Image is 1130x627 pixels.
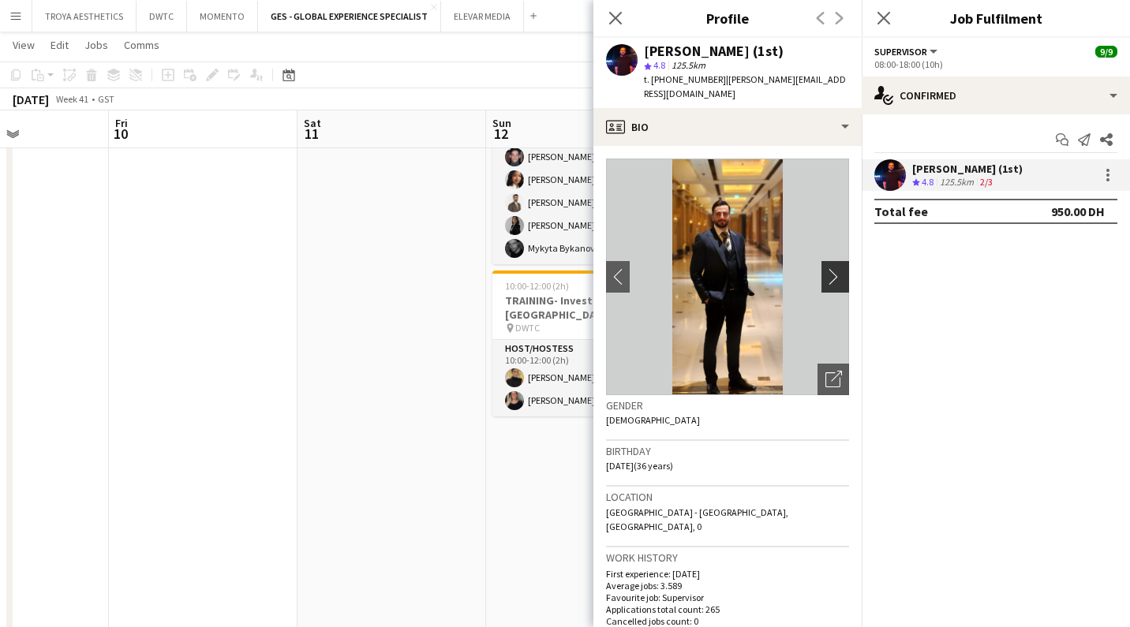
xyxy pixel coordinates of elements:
span: View [13,38,35,52]
a: Comms [118,35,166,55]
p: Average jobs: 3.589 [606,580,849,592]
p: Favourite job: Supervisor [606,592,849,603]
span: 9/9 [1095,46,1117,58]
a: Edit [44,35,75,55]
span: 4.8 [922,176,934,188]
div: Confirmed [862,77,1130,114]
span: Sun [492,116,511,130]
button: GES - GLOBAL EXPERIENCE SPECIALIST [258,1,441,32]
h3: Gender [606,398,849,412]
span: DWTC [515,322,540,334]
span: Fri [115,116,128,130]
h3: Location [606,490,849,504]
span: [GEOGRAPHIC_DATA] - [GEOGRAPHIC_DATA], [GEOGRAPHIC_DATA], 0 [606,506,788,532]
span: t. [PHONE_NUMBER] [644,73,726,85]
div: 125.5km [937,176,977,189]
h3: Birthday [606,444,849,458]
a: Jobs [78,35,114,55]
h3: TRAINING- Invest [GEOGRAPHIC_DATA] @Gitex 2025 [492,293,669,322]
span: 4.8 [653,59,665,71]
span: [DEMOGRAPHIC_DATA] [606,414,700,426]
div: Open photos pop-in [818,364,849,395]
app-job-card: 10:00-12:00 (2h)6/6TRAINING- AWS @Gitex 2025 DWTC1 RoleHost/Hostess6/610:00-12:00 (2h)[PERSON_NAM... [492,41,669,264]
span: Edit [51,38,69,52]
p: Cancelled jobs count: 0 [606,615,849,627]
button: TROYA AESTHETICS [32,1,137,32]
div: [PERSON_NAME] (1st) [644,44,784,58]
span: Sat [304,116,321,130]
button: ELEVAR MEDIA [441,1,524,32]
div: 08:00-18:00 (10h) [874,58,1117,70]
div: [DATE] [13,91,49,107]
div: 950.00 DH [1051,203,1105,219]
div: [PERSON_NAME] (1st) [912,162,1023,176]
h3: Profile [593,8,862,28]
span: Week 41 [52,93,92,105]
span: 12 [490,125,511,143]
h3: Job Fulfilment [862,8,1130,28]
span: Supervisor [874,46,927,58]
button: DWTC [137,1,187,32]
div: Total fee [874,203,928,219]
img: Crew avatar or photo [606,159,849,395]
app-job-card: 10:00-12:00 (2h)2/2TRAINING- Invest [GEOGRAPHIC_DATA] @Gitex 2025 DWTC1 RoleHost/Hostess2/210:00-... [492,271,669,416]
span: 125.5km [668,59,709,71]
app-skills-label: 2/3 [980,176,993,188]
span: 10 [113,125,128,143]
button: Supervisor [874,46,940,58]
span: 10:00-12:00 (2h) [505,280,569,292]
p: First experience: [DATE] [606,568,849,580]
h3: Work history [606,550,849,565]
button: MOMENTO [187,1,258,32]
app-card-role: Host/Hostess2/210:00-12:00 (2h)[PERSON_NAME][PERSON_NAME] [492,340,669,416]
span: Comms [124,38,159,52]
div: Bio [593,108,862,146]
span: Jobs [84,38,108,52]
span: | [PERSON_NAME][EMAIL_ADDRESS][DOMAIN_NAME] [644,73,846,99]
span: [DATE] (36 years) [606,460,673,472]
p: Applications total count: 265 [606,603,849,615]
span: 11 [301,125,321,143]
a: View [6,35,41,55]
app-card-role: Host/Hostess6/610:00-12:00 (2h)[PERSON_NAME][PERSON_NAME][PERSON_NAME][PERSON_NAME][PERSON_NAME]M... [492,96,669,264]
div: GST [98,93,114,105]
